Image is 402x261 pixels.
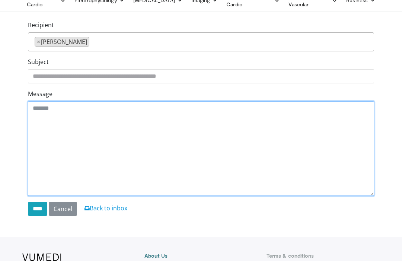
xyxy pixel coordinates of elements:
span: × [37,38,40,47]
label: Subject [28,58,49,67]
a: About Us [144,252,258,260]
a: Cancel [49,202,77,216]
a: Terms & conditions [267,252,380,260]
li: Mahmood Razavi [35,37,89,47]
a: Back to inbox [84,204,127,213]
label: Message [28,90,52,99]
label: Recipient [28,21,54,30]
